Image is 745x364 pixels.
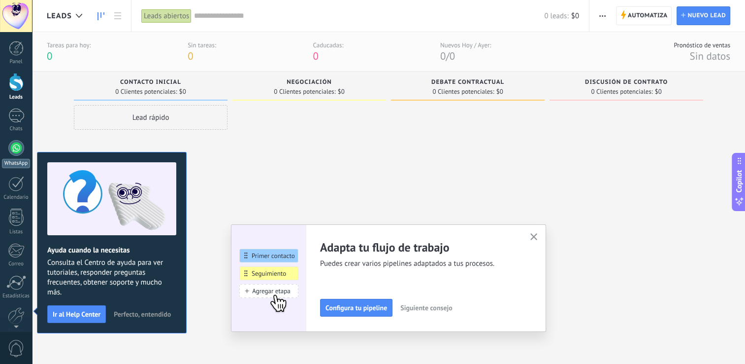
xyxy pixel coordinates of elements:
span: Perfecto, entendido [114,311,171,318]
span: 0 Clientes potenciales: [432,89,494,95]
div: Lead rápido [74,105,227,130]
span: $0 [338,89,345,95]
div: Negociación [237,79,381,87]
h2: Ayuda cuando la necesitas [47,246,176,255]
a: Nuevo lead [677,6,730,25]
a: Leads [93,6,109,26]
div: Leads abiertos [141,9,192,23]
div: Calendario [2,194,31,201]
span: $0 [571,11,579,21]
div: Caducadas: [313,41,343,49]
div: Contacto inicial [79,79,223,87]
a: Automatiza [616,6,672,25]
span: 0 leads: [544,11,568,21]
div: Correo [2,261,31,267]
div: Panel [2,59,31,65]
div: Listas [2,229,31,235]
button: Ir al Help Center [47,305,106,323]
div: Estadísticas [2,293,31,299]
span: Nuevo lead [687,7,726,25]
div: Nuevos Hoy / Ayer: [440,41,491,49]
span: Configura tu pipeline [325,304,387,311]
button: Siguiente consejo [396,300,456,315]
span: $0 [496,89,503,95]
h2: Adapta tu flujo de trabajo [320,240,518,255]
div: Chats [2,126,31,132]
span: 0 [440,49,446,63]
div: Sin tareas: [188,41,216,49]
span: Copilot [734,170,744,193]
span: Sin datos [689,49,730,63]
span: Ir al Help Center [53,311,100,318]
span: Puedes crear varios pipelines adaptados a tus procesos. [320,259,518,269]
span: 0 Clientes potenciales: [115,89,177,95]
span: / [446,49,449,63]
div: Debate contractual [396,79,540,87]
button: Configura tu pipeline [320,299,392,317]
div: Tareas para hoy: [47,41,91,49]
span: $0 [179,89,186,95]
span: Contacto inicial [120,79,181,86]
span: 0 [47,49,52,63]
span: 0 [450,49,455,63]
div: WhatsApp [2,159,30,168]
span: Discusión de contrato [585,79,668,86]
span: 0 [188,49,193,63]
span: Siguiente consejo [400,304,452,311]
div: Discusión de contrato [554,79,698,87]
span: $0 [655,89,662,95]
span: Consulta el Centro de ayuda para ver tutoriales, responder preguntas frecuentes, obtener soporte ... [47,258,176,297]
span: Debate contractual [431,79,504,86]
button: Perfecto, entendido [109,307,175,322]
div: Leads [2,94,31,101]
span: Negociación [287,79,332,86]
span: 0 Clientes potenciales: [591,89,652,95]
div: Pronóstico de ventas [674,41,730,49]
span: Leads [47,11,72,21]
span: 0 [313,49,318,63]
span: Automatiza [628,7,668,25]
button: Más [595,6,610,25]
a: Lista [109,6,126,26]
span: 0 Clientes potenciales: [274,89,335,95]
